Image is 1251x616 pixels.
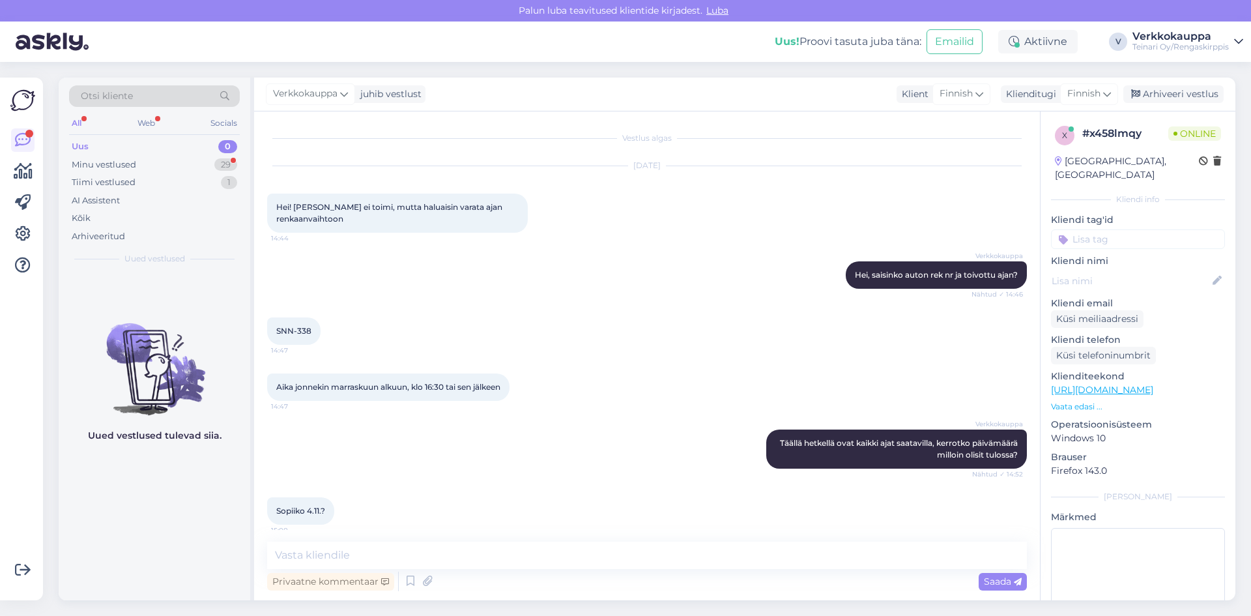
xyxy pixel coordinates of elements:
div: Aktiivne [998,30,1078,53]
div: Privaatne kommentaar [267,573,394,591]
span: Luba [702,5,732,16]
p: Windows 10 [1051,432,1225,445]
div: Kliendi info [1051,194,1225,205]
div: [PERSON_NAME] [1051,491,1225,503]
a: [URL][DOMAIN_NAME] [1051,384,1153,396]
button: Emailid [927,29,983,54]
div: V [1109,33,1127,51]
p: Uued vestlused tulevad siia. [88,429,222,443]
p: Kliendi tag'id [1051,213,1225,227]
p: Firefox 143.0 [1051,464,1225,478]
p: Brauser [1051,450,1225,464]
span: Finnish [940,87,973,101]
input: Lisa nimi [1052,274,1210,288]
div: 29 [214,158,237,171]
p: Kliendi email [1051,297,1225,310]
div: Vestlus algas [267,132,1027,144]
span: Hei! [PERSON_NAME] ei toimi, mutta haluaisin varata ajan renkaanvaihtoon [276,202,504,224]
span: SNN-338 [276,326,311,336]
div: AI Assistent [72,194,120,207]
span: Uued vestlused [124,253,185,265]
div: # x458lmqy [1082,126,1168,141]
img: No chats [59,300,250,417]
p: Märkmed [1051,510,1225,524]
span: 15:00 [271,525,320,535]
span: Verkkokauppa [273,87,338,101]
span: 14:47 [271,402,320,411]
div: Teinari Oy/Rengaskirppis [1132,42,1229,52]
span: Finnish [1067,87,1100,101]
div: juhib vestlust [355,87,422,101]
div: Klient [897,87,928,101]
span: Hei, saisinko auton rek nr ja toivottu ajan? [855,270,1018,280]
div: [GEOGRAPHIC_DATA], [GEOGRAPHIC_DATA] [1055,154,1199,182]
span: Verkkokauppa [974,419,1023,429]
div: Socials [208,115,240,132]
p: Vaata edasi ... [1051,401,1225,413]
span: Täällä hetkellä ovat kaikki ajat saatavilla, kerrotko päivämäärä milloin olisit tulossa? [780,438,1020,460]
a: VerkkokauppaTeinari Oy/Rengaskirppis [1132,31,1243,52]
p: Kliendi nimi [1051,254,1225,268]
div: Minu vestlused [72,158,136,171]
div: Arhiveeri vestlus [1123,85,1224,103]
div: Uus [72,140,89,153]
span: Online [1168,126,1221,141]
img: Askly Logo [10,88,35,113]
div: Verkkokauppa [1132,31,1229,42]
p: Operatsioonisüsteem [1051,418,1225,432]
span: Nähtud ✓ 14:52 [972,469,1023,479]
div: [DATE] [267,160,1027,171]
div: 0 [218,140,237,153]
b: Uus! [775,35,799,48]
span: Nähtud ✓ 14:46 [971,289,1023,299]
div: Küsi telefoninumbrit [1051,347,1156,364]
input: Lisa tag [1051,229,1225,249]
span: Verkkokauppa [974,251,1023,261]
div: Klienditugi [1001,87,1056,101]
p: Kliendi telefon [1051,333,1225,347]
div: Küsi meiliaadressi [1051,310,1143,328]
span: Otsi kliente [81,89,133,103]
div: Proovi tasuta juba täna: [775,34,921,50]
span: Saada [984,576,1022,587]
div: Kõik [72,212,91,225]
span: Sopiiko 4.11.? [276,506,325,516]
span: Aika jonnekin marraskuun alkuun, klo 16:30 tai sen jälkeen [276,382,500,392]
div: All [69,115,84,132]
div: 1 [221,176,237,189]
span: x [1062,130,1067,140]
span: 14:44 [271,233,320,243]
div: Tiimi vestlused [72,176,136,189]
div: Arhiveeritud [72,230,125,243]
span: 14:47 [271,345,320,355]
div: Web [135,115,158,132]
p: Klienditeekond [1051,370,1225,383]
